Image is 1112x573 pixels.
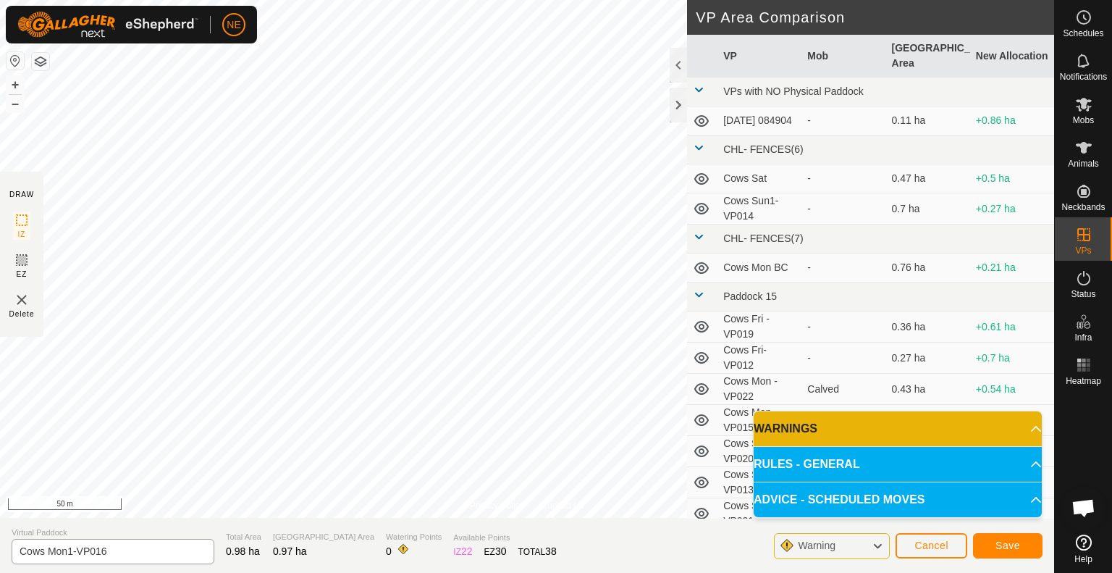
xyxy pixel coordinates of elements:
span: VPs [1075,246,1091,255]
span: CHL- FENCES(7) [723,233,803,244]
span: Notifications [1060,72,1107,81]
td: +0.61 ha [970,311,1054,343]
span: EZ [17,269,28,280]
span: Total Area [226,531,261,543]
p-accordion-header: WARNINGS [754,411,1042,446]
td: 0.31 ha [886,405,970,436]
span: 38 [545,545,557,557]
td: +0.5 ha [970,164,1054,193]
div: - [807,113,880,128]
button: + [7,76,24,93]
td: Cows Fri -VP019 [717,311,801,343]
td: Cows Sun1-VP014 [717,193,801,225]
td: Cows Sat-VP013 [717,467,801,498]
div: - [807,201,880,217]
td: 0.47 ha [886,164,970,193]
span: Neckbands [1061,203,1105,212]
button: – [7,95,24,112]
span: 0.97 ha [273,545,307,557]
a: Privacy Policy [470,499,524,512]
td: 0.7 ha [886,193,970,225]
div: Calved [807,382,880,397]
img: VP [13,291,30,309]
div: - [807,171,880,186]
td: [DATE] 084904 [717,106,801,135]
span: Watering Points [386,531,442,543]
span: Status [1071,290,1095,298]
span: Mobs [1073,116,1094,125]
div: - [807,351,880,366]
span: Available Points [453,532,556,544]
button: Save [973,533,1042,559]
p-accordion-header: RULES - GENERAL [754,447,1042,482]
td: +0.27 ha [970,193,1054,225]
td: 0.27 ha [886,343,970,374]
div: EZ [484,544,507,559]
th: [GEOGRAPHIC_DATA] Area [886,35,970,78]
td: 0.36 ha [886,311,970,343]
a: Help [1055,529,1112,569]
th: VP [717,35,801,78]
td: +0.86 ha [970,106,1054,135]
td: Cows Sun -VP021 [717,498,801,530]
span: IZ [18,229,26,240]
div: - [807,319,880,335]
span: Virtual Paddock [12,527,214,539]
h2: VP Area Comparison [696,9,1054,26]
span: CHL- FENCES(6) [723,143,803,155]
td: Cows Sat [717,164,801,193]
img: Gallagher Logo [17,12,198,38]
span: Animals [1068,159,1099,168]
td: 0.11 ha [886,106,970,135]
td: Cows Sat -VP020 [717,436,801,467]
span: Infra [1074,333,1092,342]
div: TOTAL [518,544,557,559]
span: Cancel [914,540,948,551]
span: Warning [798,540,835,551]
td: Cows Fri-VP012 [717,343,801,374]
td: Cows Mon -VP022 [717,374,801,405]
span: 30 [495,545,507,557]
button: Map Layers [32,53,49,70]
button: Reset Map [7,52,24,70]
td: Cows Mon-VP015 [717,405,801,436]
span: [GEOGRAPHIC_DATA] Area [273,531,374,543]
td: +0.54 ha [970,374,1054,405]
span: NE [227,17,240,33]
div: - [807,260,880,275]
td: 0.76 ha [886,254,970,283]
span: Schedules [1063,29,1103,38]
span: 0 [386,545,392,557]
span: 22 [461,545,473,557]
span: WARNINGS [754,420,817,438]
th: Mob [801,35,885,78]
span: Delete [9,309,35,319]
span: 0.98 ha [226,545,260,557]
div: IZ [453,544,472,559]
span: ADVICE - SCHEDULED MOVES [754,491,924,509]
td: +0.21 ha [970,254,1054,283]
a: Contact Us [542,499,584,512]
span: RULES - GENERAL [754,456,860,473]
div: DRAW [9,189,34,200]
td: +0.66 ha [970,405,1054,436]
button: Cancel [896,533,967,559]
th: New Allocation [970,35,1054,78]
div: Open chat [1062,486,1105,530]
span: Paddock 15 [723,290,777,302]
p-accordion-header: ADVICE - SCHEDULED MOVES [754,482,1042,517]
span: Help [1074,555,1092,564]
span: Heatmap [1066,377,1101,385]
span: Save [995,540,1020,551]
td: +0.7 ha [970,343,1054,374]
td: 0.43 ha [886,374,970,405]
td: Cows Mon BC [717,254,801,283]
span: VPs with NO Physical Paddock [723,85,864,97]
